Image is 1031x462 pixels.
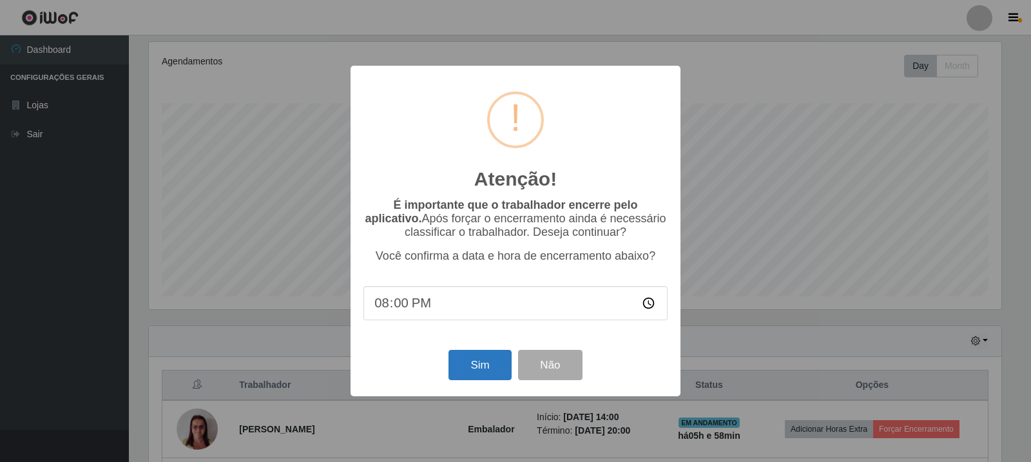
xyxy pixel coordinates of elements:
[518,350,582,380] button: Não
[363,198,668,239] p: Após forçar o encerramento ainda é necessário classificar o trabalhador. Deseja continuar?
[363,249,668,263] p: Você confirma a data e hora de encerramento abaixo?
[448,350,511,380] button: Sim
[474,168,557,191] h2: Atenção!
[365,198,637,225] b: É importante que o trabalhador encerre pelo aplicativo.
